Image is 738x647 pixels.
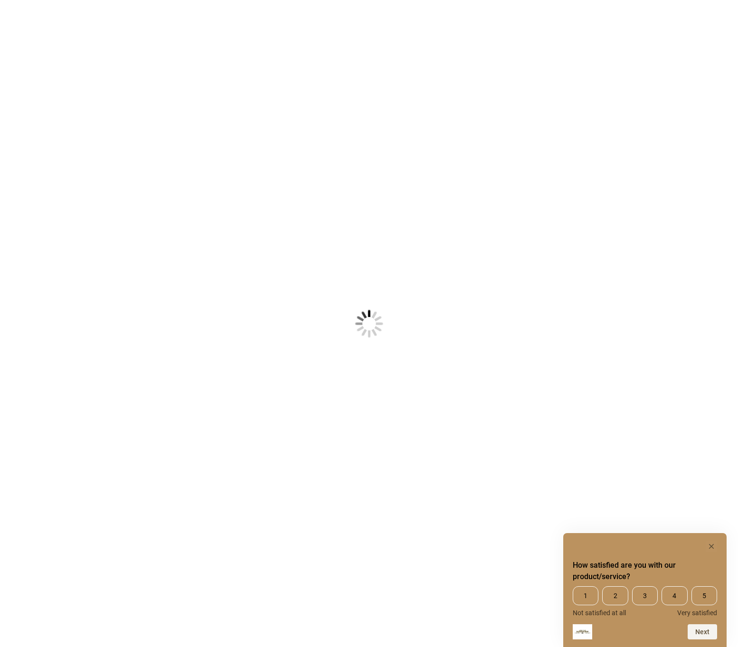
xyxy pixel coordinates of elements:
[308,263,430,384] img: Loading
[691,586,717,605] span: 5
[706,541,717,552] button: Hide survey
[632,586,658,605] span: 3
[688,624,717,639] button: Next question
[677,609,717,617] span: Very satisfied
[573,586,717,617] div: How satisfied are you with our product/service? Select an option from 1 to 5, with 1 being Not sa...
[573,560,717,582] h2: How satisfied are you with our product/service? Select an option from 1 to 5, with 1 being Not sa...
[573,541,717,639] div: How satisfied are you with our product/service? Select an option from 1 to 5, with 1 being Not sa...
[662,586,687,605] span: 4
[602,586,628,605] span: 2
[573,609,626,617] span: Not satisfied at all
[573,586,598,605] span: 1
